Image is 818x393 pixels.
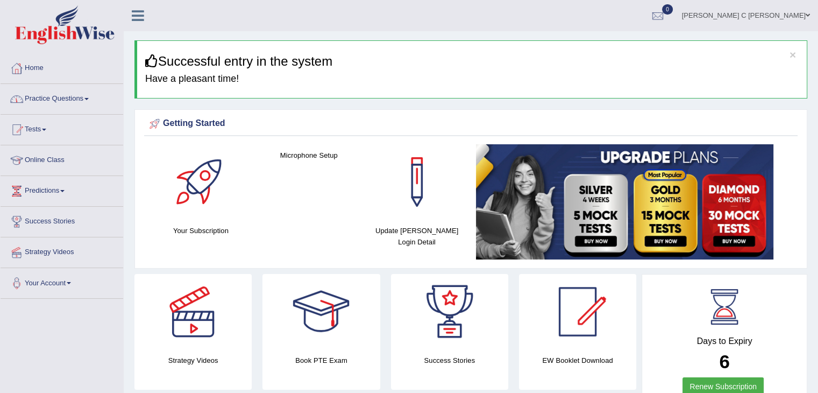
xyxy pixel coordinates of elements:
[519,355,636,366] h4: EW Booklet Download
[260,150,358,161] h4: Microphone Setup
[1,237,123,264] a: Strategy Videos
[476,144,773,259] img: small5.jpg
[391,355,508,366] h4: Success Stories
[654,336,795,346] h4: Days to Expiry
[719,351,729,372] b: 6
[1,145,123,172] a: Online Class
[147,116,795,132] div: Getting Started
[152,225,250,236] h4: Your Subscription
[145,54,799,68] h3: Successful entry in the system
[1,84,123,111] a: Practice Questions
[145,74,799,85] h4: Have a pleasant time!
[1,207,123,234] a: Success Stories
[662,4,673,15] span: 0
[262,355,380,366] h4: Book PTE Exam
[1,53,123,80] a: Home
[1,176,123,203] a: Predictions
[1,115,123,142] a: Tests
[134,355,252,366] h4: Strategy Videos
[368,225,466,248] h4: Update [PERSON_NAME] Login Detail
[789,49,796,60] button: ×
[1,268,123,295] a: Your Account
